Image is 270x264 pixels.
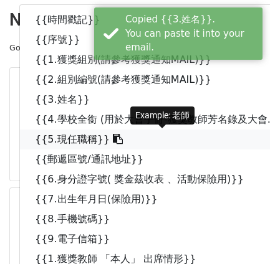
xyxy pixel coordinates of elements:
small: Google Sheet: [9,43,148,52]
iframe: Chat Widget [208,204,270,264]
div: 聊天小工具 [208,204,270,264]
h2: New Campaign [9,9,261,31]
div: Example: 老師 [130,106,195,125]
div: Copied {{3.姓名}}. You can paste it into your email. [125,12,258,55]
